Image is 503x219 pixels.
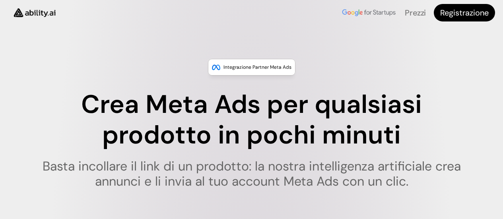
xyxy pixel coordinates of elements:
a: Registrazione [434,4,495,21]
font: Basta incollare il link di un prodotto: la nostra intelligenza artificiale crea annunci e li invi... [43,158,464,190]
font: Registrazione [440,8,489,18]
a: Prezzi [405,8,426,18]
font: Integrazione partner Meta Ads [223,64,291,70]
font: Crea Meta Ads per qualsiasi prodotto in pochi minuti [81,88,428,151]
